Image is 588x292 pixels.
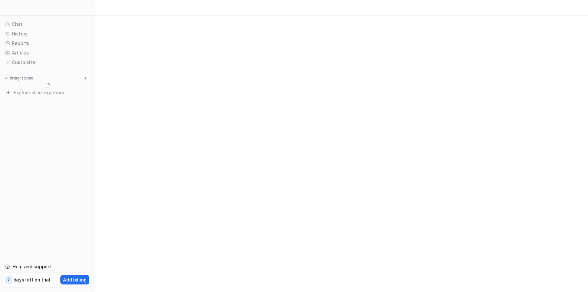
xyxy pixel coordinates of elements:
p: Integrations [10,76,33,81]
a: Reports [3,39,92,48]
a: History [3,29,92,38]
img: menu_add.svg [83,76,88,80]
img: explore all integrations [5,89,12,96]
a: Articles [3,48,92,57]
p: days left on trial [13,276,50,283]
span: Explore all integrations [14,87,89,98]
a: Explore all integrations [3,88,92,97]
p: 7 [7,277,10,283]
button: Add billing [60,275,89,284]
a: Help and support [3,262,92,271]
img: expand menu [4,76,9,80]
p: Add billing [63,276,87,283]
a: Customize [3,58,92,67]
a: Chat [3,20,92,29]
button: Integrations [3,75,35,81]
